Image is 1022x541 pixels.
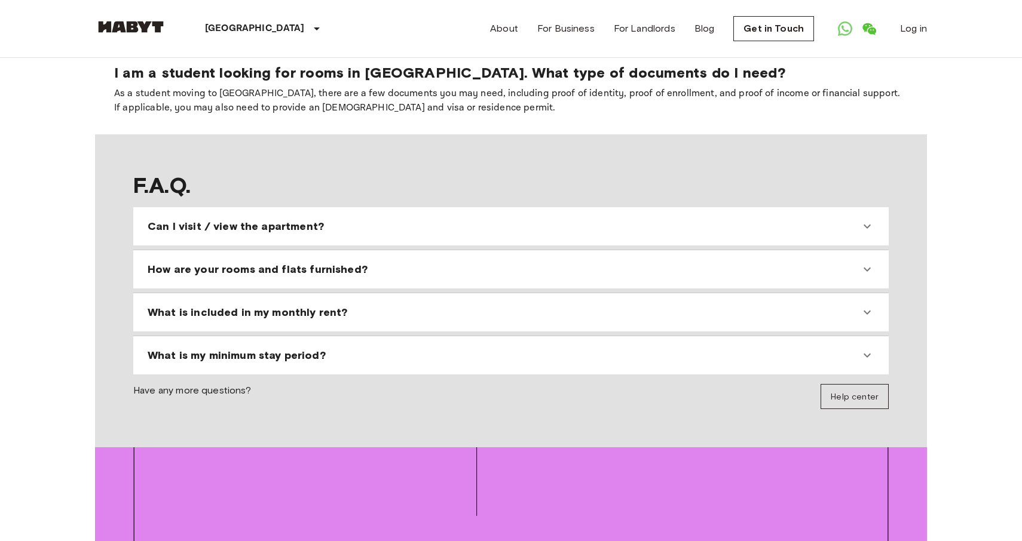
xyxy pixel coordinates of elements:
[733,16,814,41] a: Get in Touch
[148,305,347,319] span: What is included in my monthly rent?
[831,392,879,402] span: Help center
[133,384,252,409] span: Have any more questions?
[114,64,908,82] p: I am a student looking for rooms in [GEOGRAPHIC_DATA]. What type of documents do I need?
[537,21,595,36] a: For Business
[614,21,675,36] a: For Landlords
[138,341,884,370] div: What is my minimum stay period?
[900,21,927,36] a: Log in
[148,262,368,276] span: How are your rooms and flats furnished?
[205,21,305,36] p: [GEOGRAPHIC_DATA]
[133,173,889,198] span: F.A.Q.
[857,17,881,41] a: Open WeChat
[138,212,884,241] div: Can I visit / view the apartment?
[490,21,518,36] a: About
[694,21,715,36] a: Blog
[138,298,884,327] div: What is included in my monthly rent?
[148,348,326,362] span: What is my minimum stay period?
[833,17,857,41] a: Open WhatsApp
[821,384,889,409] a: Help center
[95,21,167,33] img: Habyt
[114,87,908,115] p: As a student moving to [GEOGRAPHIC_DATA], there are a few documents you may need, including proof...
[138,255,884,284] div: How are your rooms and flats furnished?
[148,219,324,233] span: Can I visit / view the apartment?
